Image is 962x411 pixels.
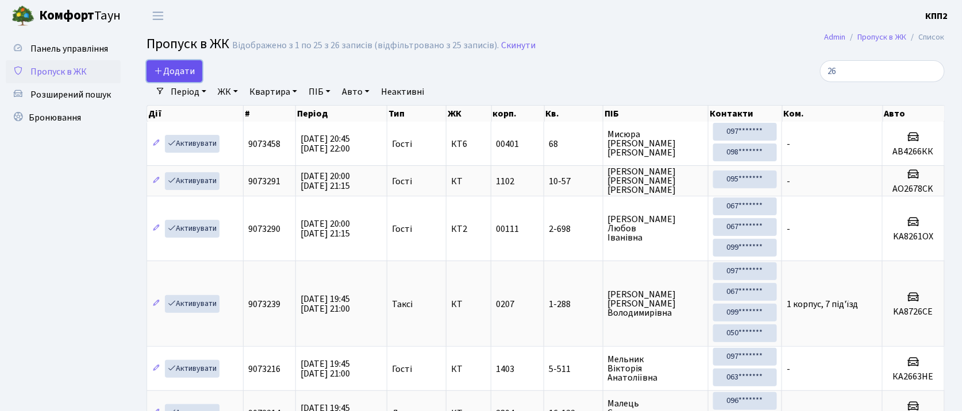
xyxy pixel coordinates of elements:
[30,65,87,78] span: Пропуск в ЖК
[296,106,387,122] th: Період
[887,231,940,242] h5: KA8261OX
[926,10,948,22] b: КПП2
[244,106,296,122] th: #
[608,167,703,195] span: [PERSON_NAME] [PERSON_NAME] [PERSON_NAME]
[337,82,374,102] a: Авто
[447,106,492,122] th: ЖК
[248,363,280,375] span: 9073216
[907,31,945,44] li: Список
[501,40,536,51] a: Скинути
[248,175,280,188] span: 9073291
[301,358,350,380] span: [DATE] 19:45 [DATE] 21:00
[392,365,412,374] span: Гості
[858,31,907,43] a: Пропуск в ЖК
[232,40,499,51] div: Відображено з 1 по 25 з 26 записів (відфільтровано з 25 записів).
[608,215,703,242] span: [PERSON_NAME] Любов Іванівна
[6,60,121,83] a: Пропуск в ЖК
[496,175,514,188] span: 1102
[496,363,514,375] span: 1403
[166,82,211,102] a: Період
[608,355,703,382] span: Мельник Вікторія Анатоліївна
[6,37,121,60] a: Панель управління
[451,224,487,234] span: КТ2
[451,365,487,374] span: КТ
[807,25,962,49] nav: breadcrumb
[787,138,790,150] span: -
[887,371,940,382] h5: КА2663НЕ
[301,170,350,192] span: [DATE] 20:00 [DATE] 21:15
[376,82,429,102] a: Неактивні
[787,223,790,235] span: -
[451,300,487,309] span: КТ
[30,88,111,101] span: Розширений пошук
[144,6,172,25] button: Переключити навігацію
[6,106,121,129] a: Бронювання
[147,34,229,54] span: Пропуск в ЖК
[165,220,220,238] a: Активувати
[603,106,709,122] th: ПІБ
[926,9,948,23] a: КПП2
[248,138,280,150] span: 9073458
[887,184,940,195] h5: AO2678CK
[549,177,598,186] span: 10-57
[30,42,108,55] span: Панель управління
[783,106,883,122] th: Ком.
[492,106,545,122] th: корп.
[496,223,519,235] span: 00111
[248,298,280,311] span: 9073239
[39,6,94,25] b: Комфорт
[392,177,412,186] span: Гості
[165,360,220,378] a: Активувати
[549,365,598,374] span: 5-511
[301,218,350,240] span: [DATE] 20:00 [DATE] 21:15
[39,6,121,26] span: Таун
[549,224,598,234] span: 2-698
[820,60,945,82] input: Пошук...
[301,133,350,155] span: [DATE] 20:45 [DATE] 22:00
[787,175,790,188] span: -
[392,139,412,149] span: Гості
[245,82,302,102] a: Квартира
[451,139,487,149] span: КТ6
[11,5,34,28] img: logo.png
[165,172,220,190] a: Активувати
[608,290,703,317] span: [PERSON_NAME] [PERSON_NAME] Володимирівна
[545,106,603,122] th: Кв.
[608,130,703,157] span: Мисюра [PERSON_NAME] [PERSON_NAME]
[165,135,220,153] a: Активувати
[248,223,280,235] span: 9073290
[392,224,412,234] span: Гості
[825,31,846,43] a: Admin
[387,106,447,122] th: Тип
[29,111,81,124] span: Бронювання
[304,82,335,102] a: ПІБ
[213,82,243,102] a: ЖК
[883,106,945,122] th: Авто
[147,106,244,122] th: Дії
[549,300,598,309] span: 1-288
[301,293,350,315] span: [DATE] 19:45 [DATE] 21:00
[787,363,790,375] span: -
[887,146,940,157] h5: АВ4266КК
[709,106,782,122] th: Контакти
[496,298,514,311] span: 0207
[154,65,195,77] span: Додати
[451,177,487,186] span: КТ
[549,139,598,149] span: 68
[147,60,202,82] a: Додати
[6,83,121,106] a: Розширений пошук
[787,298,859,311] span: 1 корпус, 7 під'їзд
[887,307,940,317] h5: KA8726CE
[496,138,519,150] span: 00401
[165,295,220,313] a: Активувати
[392,300,413,309] span: Таксі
